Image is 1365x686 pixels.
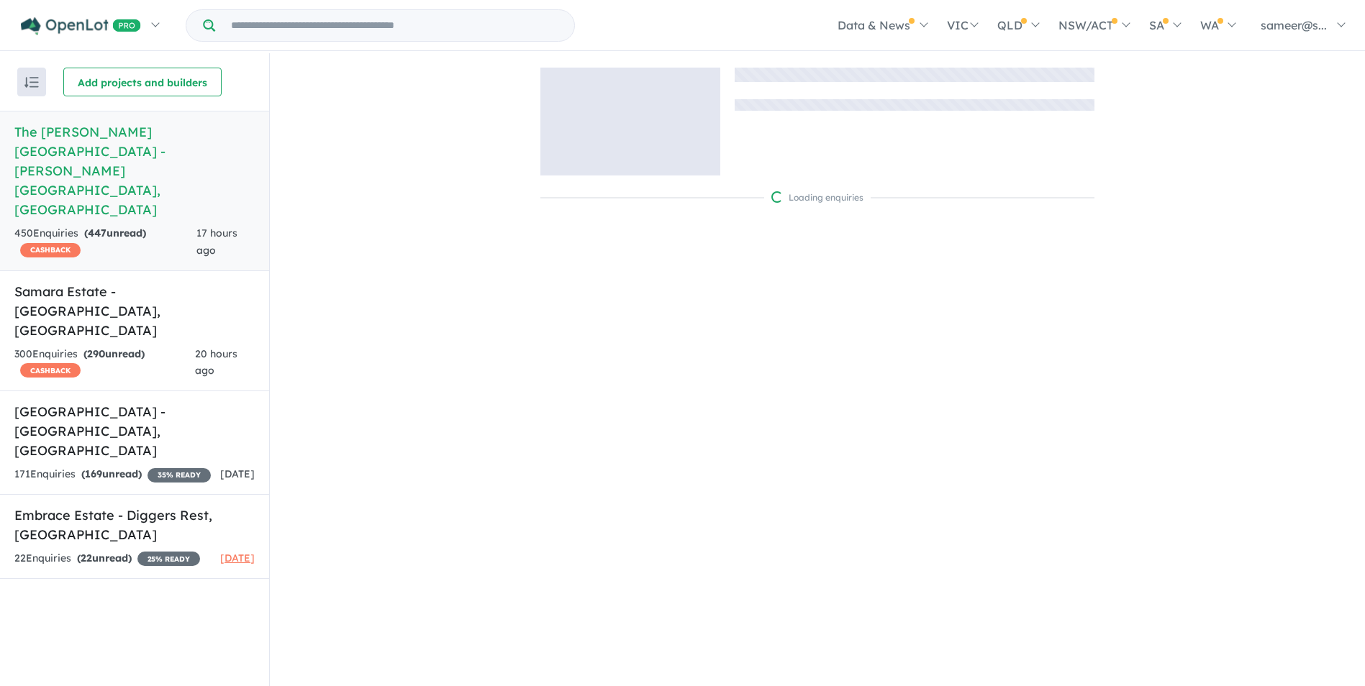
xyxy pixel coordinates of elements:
span: 22 [81,552,92,564]
span: 169 [85,467,102,480]
span: CASHBACK [20,363,81,378]
div: 300 Enquir ies [14,346,195,380]
span: 290 [87,347,105,360]
h5: Embrace Estate - Diggers Rest , [GEOGRAPHIC_DATA] [14,506,255,544]
strong: ( unread) [83,347,145,360]
strong: ( unread) [84,227,146,239]
strong: ( unread) [77,552,132,564]
div: 450 Enquir ies [14,225,196,260]
span: 17 hours ago [196,227,237,257]
span: 20 hours ago [195,347,237,378]
span: [DATE] [220,467,255,480]
strong: ( unread) [81,467,142,480]
h5: [GEOGRAPHIC_DATA] - [GEOGRAPHIC_DATA] , [GEOGRAPHIC_DATA] [14,402,255,460]
button: Add projects and builders [63,68,222,96]
input: Try estate name, suburb, builder or developer [218,10,571,41]
div: 22 Enquir ies [14,550,200,567]
span: [DATE] [220,552,255,564]
h5: Samara Estate - [GEOGRAPHIC_DATA] , [GEOGRAPHIC_DATA] [14,282,255,340]
h5: The [PERSON_NAME][GEOGRAPHIC_DATA] - [PERSON_NAME][GEOGRAPHIC_DATA] , [GEOGRAPHIC_DATA] [14,122,255,219]
span: sameer@s... [1261,18,1327,32]
div: 171 Enquir ies [14,466,211,483]
span: 25 % READY [137,552,200,566]
div: Loading enquiries [771,191,863,205]
span: 447 [88,227,106,239]
img: Openlot PRO Logo White [21,17,141,35]
span: CASHBACK [20,243,81,257]
span: 35 % READY [148,468,211,483]
img: sort.svg [24,77,39,88]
